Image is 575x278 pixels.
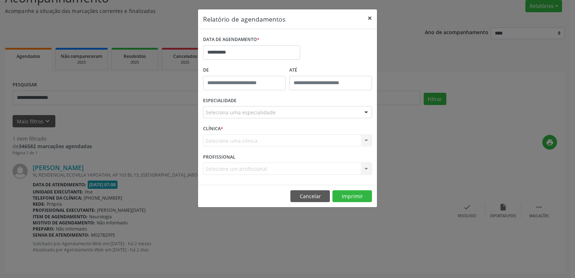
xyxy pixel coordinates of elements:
span: Seleciona uma especialidade [206,109,276,116]
button: Close [363,9,377,27]
label: CLÍNICA [203,123,223,135]
label: DATA DE AGENDAMENTO [203,34,259,45]
label: PROFISSIONAL [203,151,235,163]
button: Imprimir [332,190,372,202]
label: De [203,65,286,76]
label: ESPECIALIDADE [203,95,236,106]
label: ATÉ [289,65,372,76]
button: Cancelar [290,190,330,202]
h5: Relatório de agendamentos [203,14,285,24]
